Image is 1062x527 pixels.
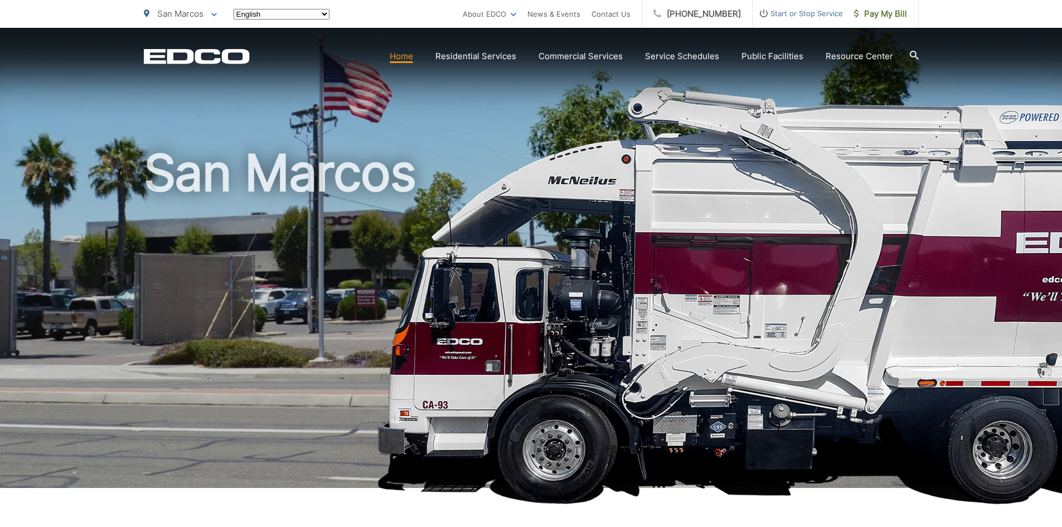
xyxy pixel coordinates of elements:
a: News & Events [527,7,580,21]
a: Public Facilities [741,50,803,63]
a: Residential Services [435,50,516,63]
span: San Marcos [157,8,203,19]
span: Pay My Bill [854,7,907,21]
h1: San Marcos [144,145,919,498]
a: Resource Center [826,50,893,63]
a: Contact Us [591,7,631,21]
a: Commercial Services [539,50,623,63]
a: Service Schedules [645,50,719,63]
select: Select a language [234,9,329,20]
a: Home [390,50,413,63]
a: EDCD logo. Return to the homepage. [144,49,250,64]
a: About EDCO [463,7,516,21]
